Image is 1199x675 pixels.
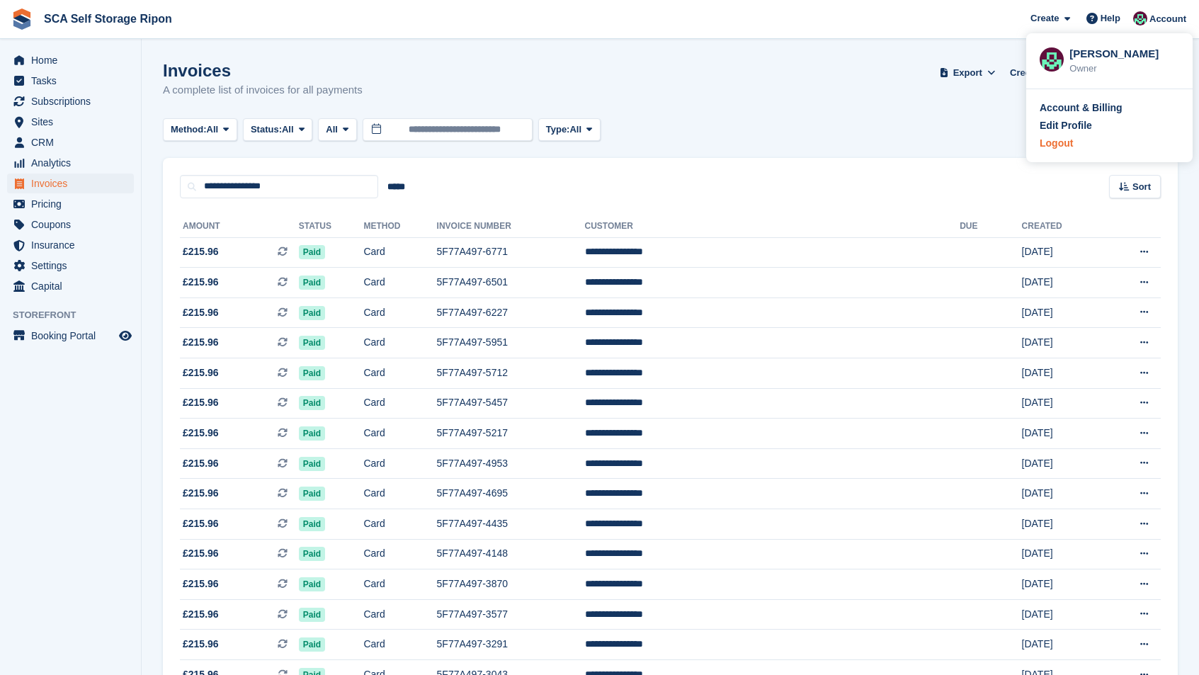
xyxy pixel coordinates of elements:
[207,123,219,137] span: All
[437,358,585,389] td: 5F77A497-5712
[437,539,585,569] td: 5F77A497-4148
[299,608,325,622] span: Paid
[1040,118,1179,133] a: Edit Profile
[538,118,601,142] button: Type: All
[183,577,219,591] span: £215.96
[326,123,338,137] span: All
[31,153,116,173] span: Analytics
[1022,630,1102,660] td: [DATE]
[31,91,116,111] span: Subscriptions
[31,71,116,91] span: Tasks
[38,7,178,30] a: SCA Self Storage Ripon
[1022,328,1102,358] td: [DATE]
[1022,388,1102,419] td: [DATE]
[7,153,134,173] a: menu
[363,328,436,358] td: Card
[117,327,134,344] a: Preview store
[183,305,219,320] span: £215.96
[7,256,134,276] a: menu
[363,599,436,630] td: Card
[299,396,325,410] span: Paid
[1022,448,1102,479] td: [DATE]
[183,607,219,622] span: £215.96
[183,335,219,350] span: £215.96
[1132,180,1151,194] span: Sort
[1022,358,1102,389] td: [DATE]
[31,50,116,70] span: Home
[163,118,237,142] button: Method: All
[183,456,219,471] span: £215.96
[1022,268,1102,298] td: [DATE]
[183,486,219,501] span: £215.96
[171,123,207,137] span: Method:
[437,268,585,298] td: 5F77A497-6501
[7,276,134,296] a: menu
[7,91,134,111] a: menu
[299,487,325,501] span: Paid
[1040,101,1123,115] div: Account & Billing
[437,599,585,630] td: 5F77A497-3577
[1022,479,1102,509] td: [DATE]
[437,297,585,328] td: 5F77A497-6227
[1040,136,1073,151] div: Logout
[183,244,219,259] span: £215.96
[31,194,116,214] span: Pricing
[1040,47,1064,72] img: Sam Chapman
[183,365,219,380] span: £215.96
[299,336,325,350] span: Paid
[585,215,960,238] th: Customer
[1069,46,1179,59] div: [PERSON_NAME]
[363,419,436,449] td: Card
[163,61,363,80] h1: Invoices
[7,71,134,91] a: menu
[437,509,585,540] td: 5F77A497-4435
[1022,509,1102,540] td: [DATE]
[363,237,436,268] td: Card
[13,308,141,322] span: Storefront
[1030,11,1059,25] span: Create
[569,123,581,137] span: All
[437,479,585,509] td: 5F77A497-4695
[299,517,325,531] span: Paid
[437,215,585,238] th: Invoice Number
[7,326,134,346] a: menu
[1022,569,1102,600] td: [DATE]
[31,215,116,234] span: Coupons
[437,237,585,268] td: 5F77A497-6771
[437,419,585,449] td: 5F77A497-5217
[318,118,356,142] button: All
[183,395,219,410] span: £215.96
[299,637,325,652] span: Paid
[11,8,33,30] img: stora-icon-8386f47178a22dfd0bd8f6a31ec36ba5ce8667c1dd55bd0f319d3a0aa187defe.svg
[31,132,116,152] span: CRM
[299,306,325,320] span: Paid
[251,123,282,137] span: Status:
[7,174,134,193] a: menu
[363,479,436,509] td: Card
[1133,11,1147,25] img: Sam Chapman
[7,215,134,234] a: menu
[183,516,219,531] span: £215.96
[183,546,219,561] span: £215.96
[1022,419,1102,449] td: [DATE]
[7,235,134,255] a: menu
[437,569,585,600] td: 5F77A497-3870
[180,215,299,238] th: Amount
[7,194,134,214] a: menu
[1022,297,1102,328] td: [DATE]
[299,457,325,471] span: Paid
[363,569,436,600] td: Card
[31,235,116,255] span: Insurance
[363,268,436,298] td: Card
[183,637,219,652] span: £215.96
[1040,101,1179,115] a: Account & Billing
[960,215,1021,238] th: Due
[953,66,982,80] span: Export
[31,112,116,132] span: Sites
[183,275,219,290] span: £215.96
[163,82,363,98] p: A complete list of invoices for all payments
[7,132,134,152] a: menu
[1022,215,1102,238] th: Created
[363,388,436,419] td: Card
[546,123,570,137] span: Type:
